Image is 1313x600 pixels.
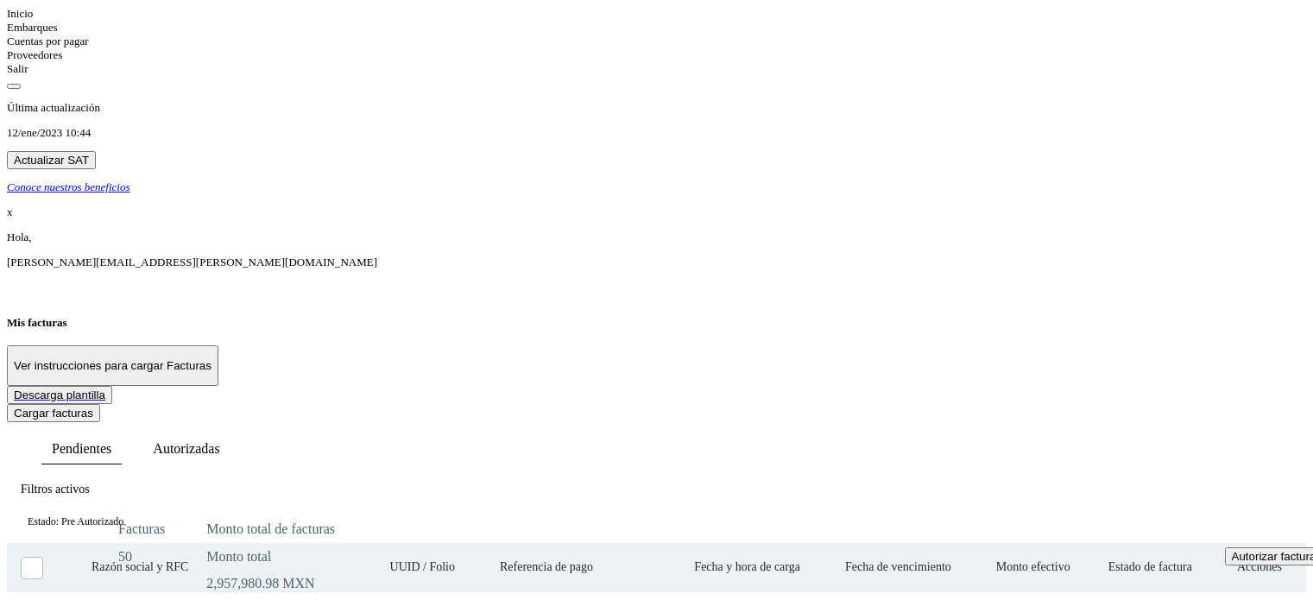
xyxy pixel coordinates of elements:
[206,575,314,591] span: 2,957,980.98 MXN
[7,101,1306,115] p: Última actualización
[153,440,219,457] span: Autorizadas
[7,180,130,194] p: Conoce nuestros beneficios
[7,35,89,47] a: Cuentas por pagar
[14,359,211,372] p: Ver instrucciones para cargar Facturas
[7,21,1306,35] div: Embarques
[7,35,1306,48] div: Cuentas por pagar
[7,126,1306,140] p: 12/ene/2023 10:44
[7,180,1306,194] a: Conoce nuestros beneficios
[7,62,28,75] a: Salir
[206,548,271,565] label: Monto total
[7,205,13,218] span: x
[7,256,1306,269] p: xochitl.miranda@99minutos.com
[7,386,112,404] button: Descarga plantilla
[7,21,57,34] a: Embarques
[206,521,335,537] label: Monto total de facturas
[118,548,132,565] span: 50
[21,483,1292,496] div: Filtros activos
[118,521,165,537] label: Facturas
[14,407,93,420] span: Cargar facturas
[7,7,33,20] a: Inicio
[7,404,100,422] button: Cargar facturas
[7,48,1306,62] div: Proveedores
[52,440,111,457] span: Pendientes
[7,345,218,387] button: Ver instrucciones para cargar Facturas
[7,48,62,61] a: Proveedores
[7,316,1306,330] h4: Mis facturas
[7,386,1306,404] a: Descarga plantilla
[14,154,89,167] span: Actualizar SAT
[7,151,96,169] button: Actualizar SAT
[28,515,123,528] span: Estado: Pre Autorizado
[14,388,105,401] span: Descarga plantilla
[21,507,136,536] div: Estado: Pre Autorizado
[7,7,1306,21] div: Inicio
[7,231,1306,244] p: Hola,
[7,62,1306,76] div: Salir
